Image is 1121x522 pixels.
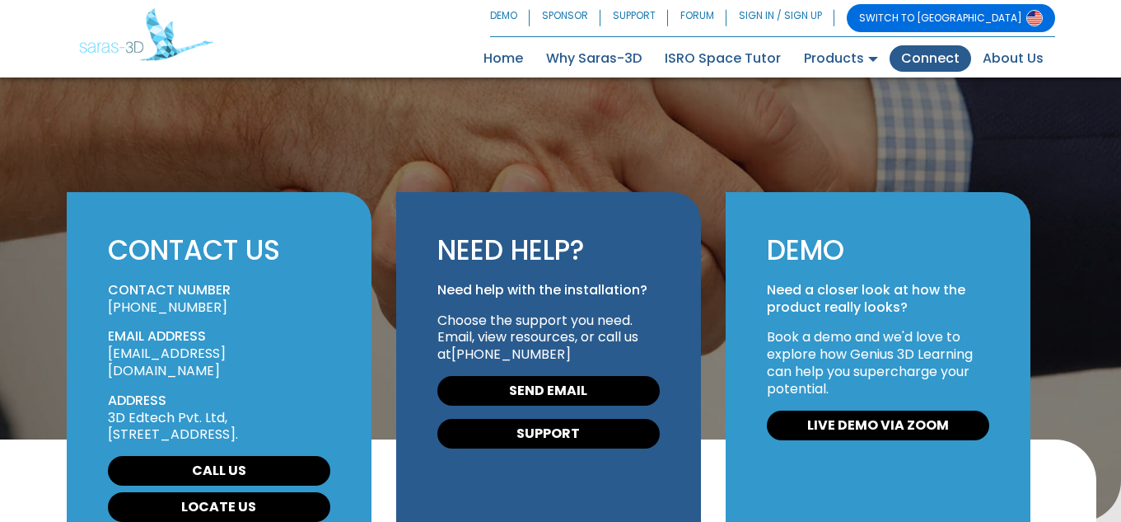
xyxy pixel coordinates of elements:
[437,419,660,449] a: SUPPORT
[1026,10,1043,26] img: Switch to USA
[767,411,989,440] a: LIVE DEMO VIA ZOOM
[530,4,600,32] a: SPONSOR
[792,45,890,72] a: Products
[108,410,330,444] p: 3D Edtech Pvt. Ltd, [STREET_ADDRESS].
[437,282,660,299] p: Need help with the installation?
[890,45,971,72] a: Connect
[726,4,834,32] a: SIGN IN / SIGN UP
[600,4,668,32] a: SUPPORT
[767,329,989,397] p: Book a demo and we'd love to explore how Genius 3D Learning can help you supercharge your potential.
[653,45,792,72] a: ISRO Space Tutor
[108,328,330,346] p: EMAIL ADDRESS
[971,45,1055,72] a: About Us
[767,282,989,317] p: Need a closer look at how the product really looks?
[437,376,660,406] a: SEND EMAIL
[108,298,227,317] a: [PHONE_NUMBER]
[668,4,726,32] a: FORUM
[108,456,330,486] a: CALL US
[79,8,213,61] img: Saras 3D
[108,282,330,299] p: CONTACT NUMBER
[767,233,989,269] p: DEMO
[847,4,1055,32] a: SWITCH TO [GEOGRAPHIC_DATA]
[108,492,330,522] a: LOCATE US
[472,45,535,72] a: Home
[490,4,530,32] a: DEMO
[108,393,330,410] p: ADDRESS
[535,45,653,72] a: Why Saras-3D
[437,233,660,269] p: NEED HELP?
[437,313,660,364] p: Choose the support you need. Email, view resources, or call us at
[108,344,226,380] a: [EMAIL_ADDRESS][DOMAIN_NAME]
[108,233,330,269] h1: CONTACT US
[451,345,571,364] a: [PHONE_NUMBER]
